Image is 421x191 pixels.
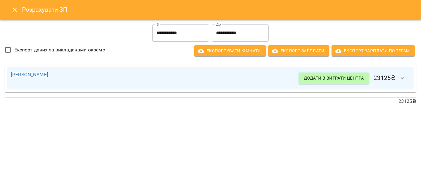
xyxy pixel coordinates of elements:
[5,98,416,105] p: 23125 ₴
[199,47,261,54] span: Експортувати кімнати
[332,45,415,56] button: Експорт Зарплати по тегам
[268,45,329,56] button: Експорт Зарплати
[299,71,410,86] h6: 23125 ₴
[337,47,410,54] span: Експорт Зарплати по тегам
[11,72,48,77] a: [PERSON_NAME]
[273,47,324,54] span: Експорт Зарплати
[22,5,414,14] h6: Розрахувати ЗП
[194,45,266,56] button: Експортувати кімнати
[299,73,369,84] button: Додати в витрати центра
[304,74,364,82] span: Додати в витрати центра
[7,2,22,17] button: Close
[14,46,105,54] span: Експорт даних за викладачами окремо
